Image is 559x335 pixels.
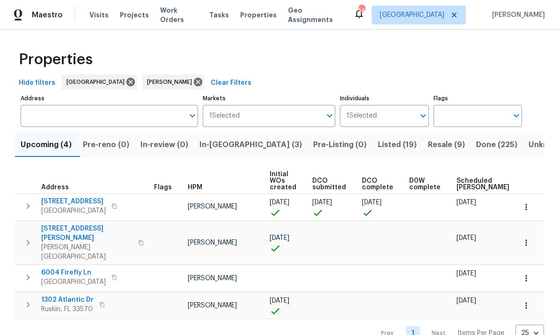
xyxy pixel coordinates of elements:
span: Resale (9) [428,138,465,151]
span: Flags [154,184,172,191]
span: DCO submitted [312,178,346,191]
span: Ruskin, FL 33570 [41,305,94,314]
span: In-review (0) [140,138,188,151]
span: Properties [19,55,93,64]
label: Markets [203,96,336,101]
span: [GEOGRAPHIC_DATA] [380,10,444,20]
span: [DATE] [456,298,476,304]
span: [STREET_ADDRESS][PERSON_NAME] [41,224,132,243]
span: [PERSON_NAME][GEOGRAPHIC_DATA] [41,243,132,261]
span: Maestro [32,10,63,20]
span: 6004 Firefly Ln [41,268,106,277]
span: Visits [89,10,109,20]
span: [DATE] [456,235,476,241]
span: [DATE] [456,270,476,277]
span: 1 Selected [346,112,377,120]
div: [GEOGRAPHIC_DATA] [62,74,137,89]
span: 1302 Atlantic Dr [41,295,94,305]
span: Listed (19) [378,138,417,151]
button: Open [323,109,336,122]
div: 54 [358,6,365,15]
span: Hide filters [19,77,55,89]
div: [PERSON_NAME] [142,74,204,89]
span: Clear Filters [211,77,251,89]
span: Geo Assignments [288,6,342,24]
span: Initial WOs created [270,171,296,191]
span: Tasks [209,12,229,18]
span: [GEOGRAPHIC_DATA] [41,206,106,216]
span: [PERSON_NAME] [488,10,545,20]
span: Upcoming (4) [21,138,72,151]
span: [PERSON_NAME] [188,239,237,246]
span: D0W complete [409,178,441,191]
span: HPM [188,184,202,191]
span: Pre-Listing (0) [313,138,367,151]
button: Clear Filters [207,74,255,92]
label: Address [21,96,198,101]
span: [DATE] [362,199,382,206]
label: Individuals [340,96,428,101]
span: [DATE] [270,235,289,241]
span: Work Orders [160,6,198,24]
span: [PERSON_NAME] [188,302,237,309]
span: [DATE] [270,298,289,304]
button: Open [510,109,523,122]
button: Hide filters [15,74,59,92]
button: Open [417,109,430,122]
span: [DATE] [456,199,476,206]
span: [PERSON_NAME] [188,275,237,282]
span: Scheduled [PERSON_NAME] [456,178,509,191]
span: [PERSON_NAME] [188,203,237,210]
span: Pre-reno (0) [83,138,129,151]
span: [DATE] [312,199,332,206]
span: [PERSON_NAME] [147,77,196,87]
span: [GEOGRAPHIC_DATA] [41,277,106,287]
span: [STREET_ADDRESS] [41,197,106,206]
span: In-[GEOGRAPHIC_DATA] (3) [199,138,302,151]
span: Projects [120,10,149,20]
label: Flags [434,96,522,101]
span: DCO complete [362,178,393,191]
span: Address [41,184,69,191]
span: [DATE] [270,199,289,206]
span: [GEOGRAPHIC_DATA] [66,77,128,87]
span: Done (225) [476,138,517,151]
span: Properties [240,10,277,20]
span: 1 Selected [209,112,240,120]
button: Open [186,109,199,122]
